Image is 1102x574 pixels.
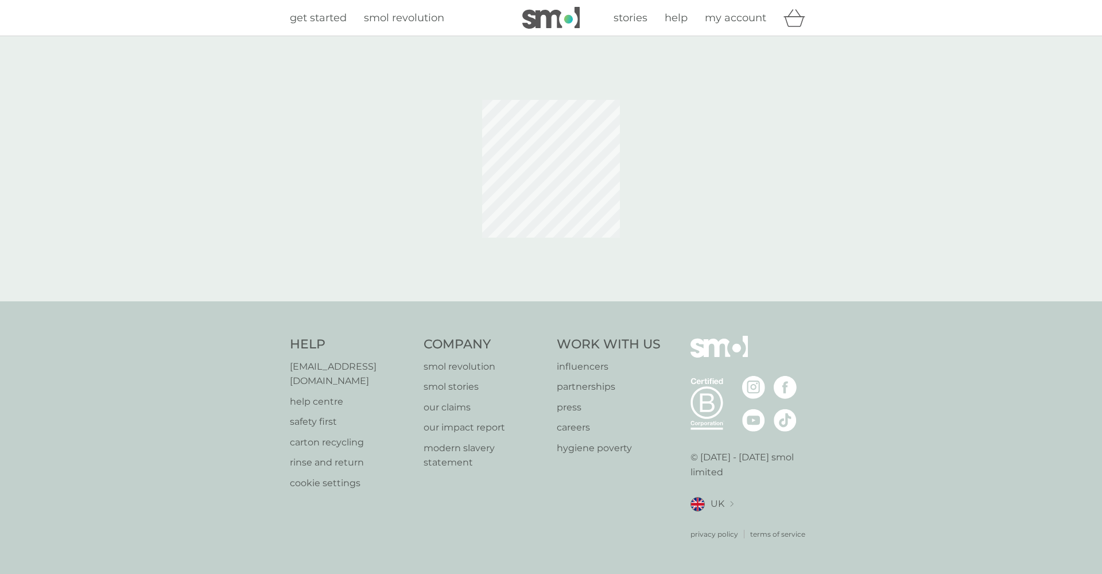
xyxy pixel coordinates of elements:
a: smol stories [424,379,546,394]
img: visit the smol Instagram page [742,376,765,399]
div: basket [783,6,812,29]
a: careers [557,420,661,435]
a: partnerships [557,379,661,394]
a: my account [705,10,766,26]
span: my account [705,11,766,24]
a: hygiene poverty [557,441,661,456]
a: cookie settings [290,476,412,491]
span: stories [614,11,647,24]
span: smol revolution [364,11,444,24]
a: [EMAIL_ADDRESS][DOMAIN_NAME] [290,359,412,389]
a: influencers [557,359,661,374]
img: visit the smol Youtube page [742,409,765,432]
a: safety first [290,414,412,429]
a: stories [614,10,647,26]
a: help centre [290,394,412,409]
img: smol [690,336,748,375]
a: rinse and return [290,455,412,470]
span: UK [711,497,724,511]
img: UK flag [690,497,705,511]
img: smol [522,7,580,29]
a: help [665,10,688,26]
a: get started [290,10,347,26]
a: privacy policy [690,529,738,540]
a: our impact report [424,420,546,435]
a: our claims [424,400,546,415]
a: smol revolution [424,359,546,374]
a: terms of service [750,529,805,540]
a: smol revolution [364,10,444,26]
a: modern slavery statement [424,441,546,470]
a: carton recycling [290,435,412,450]
h4: Help [290,336,412,354]
span: help [665,11,688,24]
img: visit the smol Facebook page [774,376,797,399]
h4: Work With Us [557,336,661,354]
img: visit the smol Tiktok page [774,409,797,432]
img: select a new location [730,501,734,507]
span: get started [290,11,347,24]
a: press [557,400,661,415]
h4: Company [424,336,546,354]
p: © [DATE] - [DATE] smol limited [690,450,813,479]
